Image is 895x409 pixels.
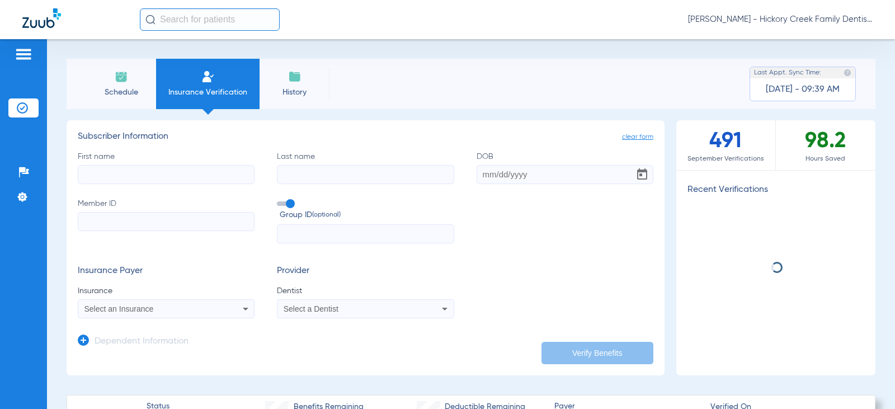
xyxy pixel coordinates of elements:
span: Select an Insurance [84,304,154,313]
span: September Verifications [676,153,775,164]
div: 98.2 [776,120,875,170]
label: DOB [477,151,653,184]
span: Schedule [95,87,148,98]
span: Dentist [277,285,454,297]
input: Search for patients [140,8,280,31]
img: hamburger-icon [15,48,32,61]
span: clear form [622,131,653,143]
label: Last name [277,151,454,184]
img: Manual Insurance Verification [201,70,215,83]
input: Member ID [78,212,255,231]
img: Schedule [115,70,128,83]
small: (optional) [312,209,341,221]
h3: Dependent Information [95,336,189,347]
img: History [288,70,302,83]
h3: Recent Verifications [676,185,875,196]
span: Group ID [280,209,454,221]
span: Insurance [78,285,255,297]
span: [DATE] - 09:39 AM [766,84,840,95]
h3: Provider [277,266,454,277]
span: Hours Saved [776,153,875,164]
input: First name [78,165,255,184]
img: Zuub Logo [22,8,61,28]
div: 491 [676,120,776,170]
h3: Insurance Payer [78,266,255,277]
span: Select a Dentist [284,304,338,313]
input: DOBOpen calendar [477,165,653,184]
span: Last Appt. Sync Time: [754,67,821,78]
img: Search Icon [145,15,156,25]
span: History [268,87,321,98]
h3: Subscriber Information [78,131,653,143]
button: Open calendar [631,163,653,186]
img: last sync help info [844,69,851,77]
button: Verify Benefits [541,342,653,364]
label: Member ID [78,198,255,244]
span: Insurance Verification [164,87,251,98]
label: First name [78,151,255,184]
span: [PERSON_NAME] - Hickory Creek Family Dentistry [688,14,873,25]
input: Last name [277,165,454,184]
